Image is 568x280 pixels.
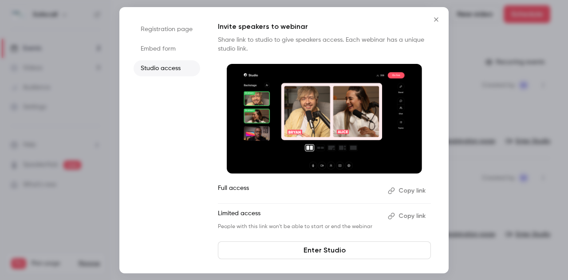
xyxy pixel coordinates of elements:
[427,11,445,28] button: Close
[218,21,431,32] p: Invite speakers to webinar
[384,209,431,223] button: Copy link
[218,241,431,259] a: Enter Studio
[227,64,422,174] img: Invite speakers to webinar
[134,41,200,57] li: Embed form
[218,184,381,198] p: Full access
[218,209,381,223] p: Limited access
[218,35,431,53] p: Share link to studio to give speakers access. Each webinar has a unique studio link.
[218,223,381,230] p: People with this link won't be able to start or end the webinar
[134,21,200,37] li: Registration page
[134,60,200,76] li: Studio access
[384,184,431,198] button: Copy link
